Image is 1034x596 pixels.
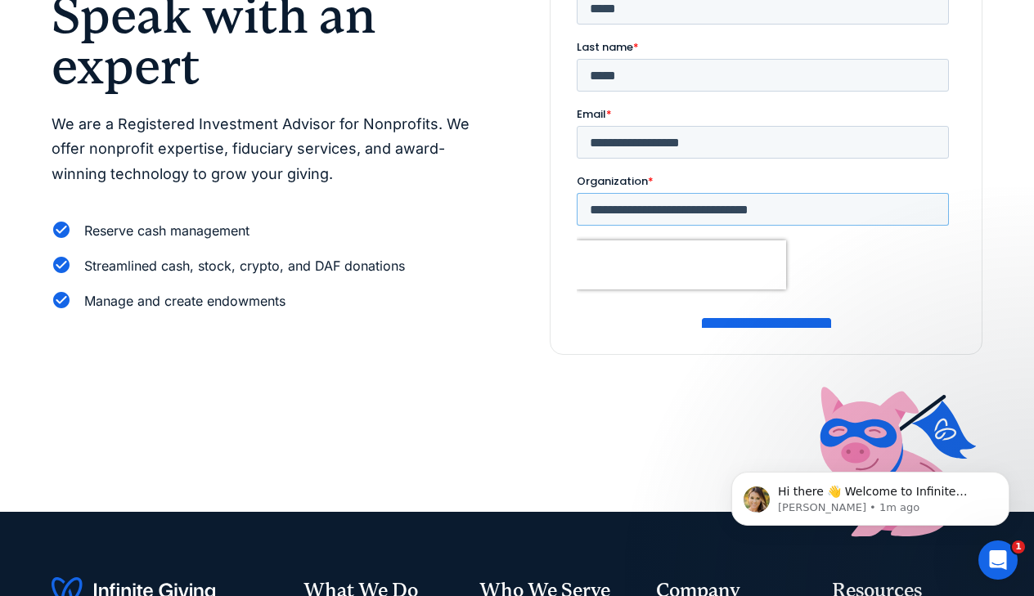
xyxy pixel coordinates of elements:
[52,112,484,187] p: We are a Registered Investment Advisor for Nonprofits. We offer nonprofit expertise, fiduciary se...
[1012,540,1025,553] span: 1
[707,437,1034,552] iframe: Intercom notifications message
[84,290,285,312] div: Manage and create endowments
[84,255,405,277] div: Streamlined cash, stock, crypto, and DAF donations
[978,540,1018,580] iframe: Intercom live chat
[84,220,250,242] div: Reserve cash management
